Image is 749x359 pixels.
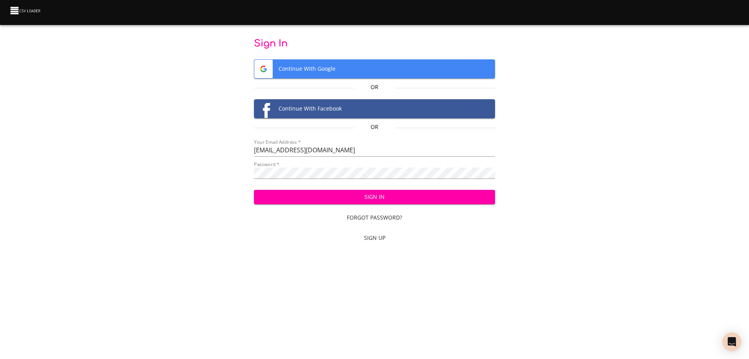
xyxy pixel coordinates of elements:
span: Continue With Facebook [254,100,495,118]
label: Your Email Address [254,140,300,145]
div: Open Intercom Messenger [722,332,741,351]
a: Sign Up [254,231,495,245]
span: Sign Up [257,233,492,243]
a: Forgot Password? [254,211,495,225]
img: Facebook logo [254,100,273,118]
span: Sign In [260,192,489,202]
button: Sign In [254,190,495,204]
img: CSV Loader [9,5,42,16]
img: Google logo [254,60,273,78]
span: Continue With Google [254,60,495,78]
label: Password [254,162,279,167]
button: Facebook logoContinue With Facebook [254,99,495,118]
span: Forgot Password? [257,213,492,223]
p: Or [354,123,394,131]
button: Google logoContinue With Google [254,59,495,79]
p: Or [354,83,394,91]
p: Sign In [254,38,495,50]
